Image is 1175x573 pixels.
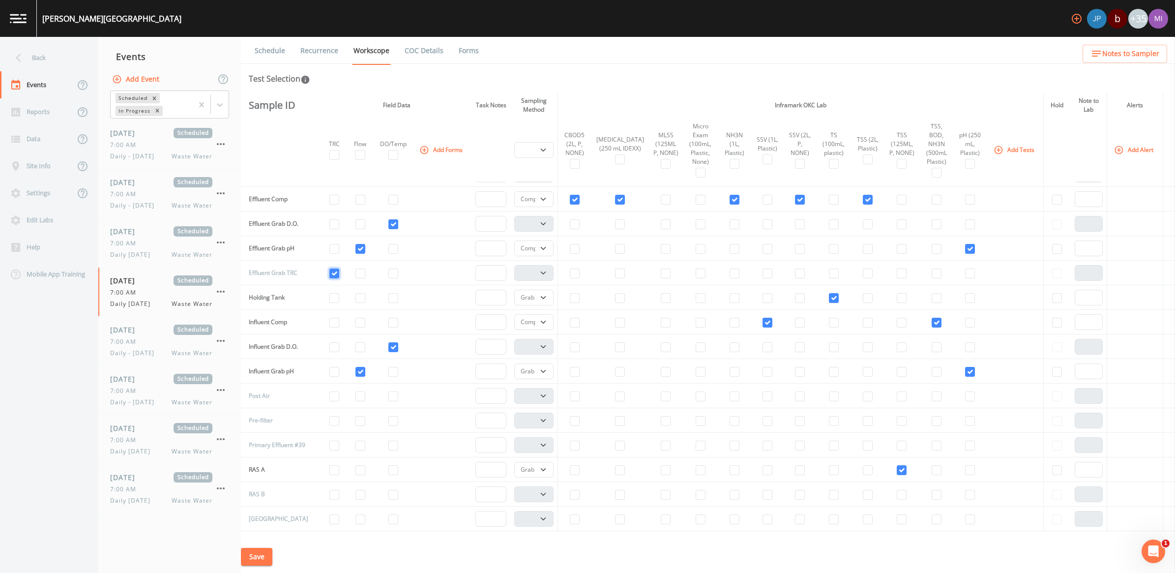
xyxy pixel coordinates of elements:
[1128,9,1148,29] div: +35
[110,337,142,346] span: 7:00 AM
[595,135,645,153] div: [MEDICAL_DATA] (250 mL IDEXX)
[174,472,212,483] span: Scheduled
[98,44,241,69] div: Events
[241,359,313,384] td: Influent Grab pH
[241,433,313,457] td: Primary Effluent #39
[241,187,313,211] td: Effluent Comp
[172,447,212,456] span: Waste Water
[110,325,142,335] span: [DATE]
[110,496,156,505] span: Daily [DATE]
[110,250,156,259] span: Daily [DATE]
[687,122,714,166] div: Micro Exam (100mL, Plastic, None)
[110,423,142,433] span: [DATE]
[1108,9,1127,29] div: b
[241,334,313,359] td: Influent Grab D.O.
[172,250,212,259] span: Waste Water
[241,211,313,236] td: Effluent Grab D.O.
[172,398,212,407] span: Waste Water
[152,106,163,116] div: Remove In Progress
[351,140,370,149] div: Flow
[98,218,241,268] a: [DATE]Scheduled7:00 AMDaily [DATE]Waste Water
[241,261,313,285] td: Effluent Grab TRC
[174,226,212,237] span: Scheduled
[1162,540,1170,547] span: 1
[110,239,142,248] span: 7:00 AM
[172,300,212,308] span: Waste Water
[110,436,142,445] span: 7:00 AM
[1112,142,1157,158] button: Add Alert
[457,37,480,64] a: Forms
[174,423,212,433] span: Scheduled
[558,92,1043,118] th: Inframark OKC Lab
[149,93,160,103] div: Remove Scheduled
[116,93,149,103] div: Scheduled
[326,140,343,149] div: TRC
[110,177,142,187] span: [DATE]
[241,92,313,118] th: Sample ID
[98,120,241,169] a: [DATE]Scheduled7:00 AMDaily - [DATE]Waste Water
[562,131,587,157] div: CBOD5 (2L, P, NONE)
[241,548,272,566] button: Save
[300,75,310,85] svg: In this section you'll be able to select the analytical test to run, based on the media type, and...
[10,14,27,23] img: logo
[110,472,142,483] span: [DATE]
[241,310,313,334] td: Influent Comp
[174,325,212,335] span: Scheduled
[241,236,313,261] td: Effluent Grab pH
[98,317,241,366] a: [DATE]Scheduled7:00 AMDaily - [DATE]Waste Water
[110,275,142,286] span: [DATE]
[299,37,340,64] a: Recurrence
[352,37,391,65] a: Workscope
[820,131,848,157] div: TS (100mL, plastic)
[110,398,160,407] span: Daily - [DATE]
[1083,45,1167,63] button: Notes to Sampler
[241,507,313,531] td: [GEOGRAPHIC_DATA]
[110,485,142,494] span: 7:00 AM
[378,140,409,149] div: DO/Temp
[116,106,152,116] div: In Progress
[253,37,287,64] a: Schedule
[1107,92,1163,118] th: Alerts
[1142,540,1165,563] iframe: Intercom live chat
[110,128,142,138] span: [DATE]
[888,131,916,157] div: TSS (125ML, P, NONE)
[855,135,881,153] div: TSS (2L, Plastic)
[98,268,241,317] a: [DATE]Scheduled7:00 AMDaily [DATE]Waste Water
[172,201,212,210] span: Waste Water
[1148,9,1168,29] img: 11d739c36d20347f7b23fdbf2a9dc2c5
[241,285,313,310] td: Holding Tank
[174,374,212,384] span: Scheduled
[241,408,313,433] td: Pre-filter
[110,190,142,199] span: 7:00 AM
[110,349,160,358] span: Daily - [DATE]
[1071,92,1107,118] th: Note to Lab
[471,92,510,118] th: Task Notes
[653,131,679,157] div: MLSS (125ML P, NONE)
[110,387,142,395] span: 7:00 AM
[110,152,160,161] span: Daily - [DATE]
[992,142,1038,158] button: Add Tests
[98,464,241,513] a: [DATE]Scheduled7:00 AMDaily [DATE]Waste Water
[42,13,181,25] div: [PERSON_NAME][GEOGRAPHIC_DATA]
[110,374,142,384] span: [DATE]
[172,349,212,358] span: Waste Water
[110,447,156,456] span: Daily [DATE]
[174,128,212,138] span: Scheduled
[403,37,445,64] a: COC Details
[110,141,142,150] span: 7:00 AM
[923,122,949,166] div: TSS, BOD, NH3N (500mL Plastic)
[174,275,212,286] span: Scheduled
[110,70,163,89] button: Add Event
[322,92,472,118] th: Field Data
[241,482,313,507] td: RAS B
[510,92,558,118] th: Sampling Method
[110,288,142,297] span: 7:00 AM
[110,226,142,237] span: [DATE]
[98,415,241,464] a: [DATE]Scheduled7:00 AMDaily [DATE]Waste Water
[1107,9,1128,29] div: bturner@inframark.com
[1087,9,1107,29] div: Joshua gere Paul
[788,131,812,157] div: SSV (2L, P, NONE)
[722,131,747,157] div: NH3N (1L, Plastic)
[110,201,160,210] span: Daily - [DATE]
[755,135,780,153] div: SSV (1L, Plastic)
